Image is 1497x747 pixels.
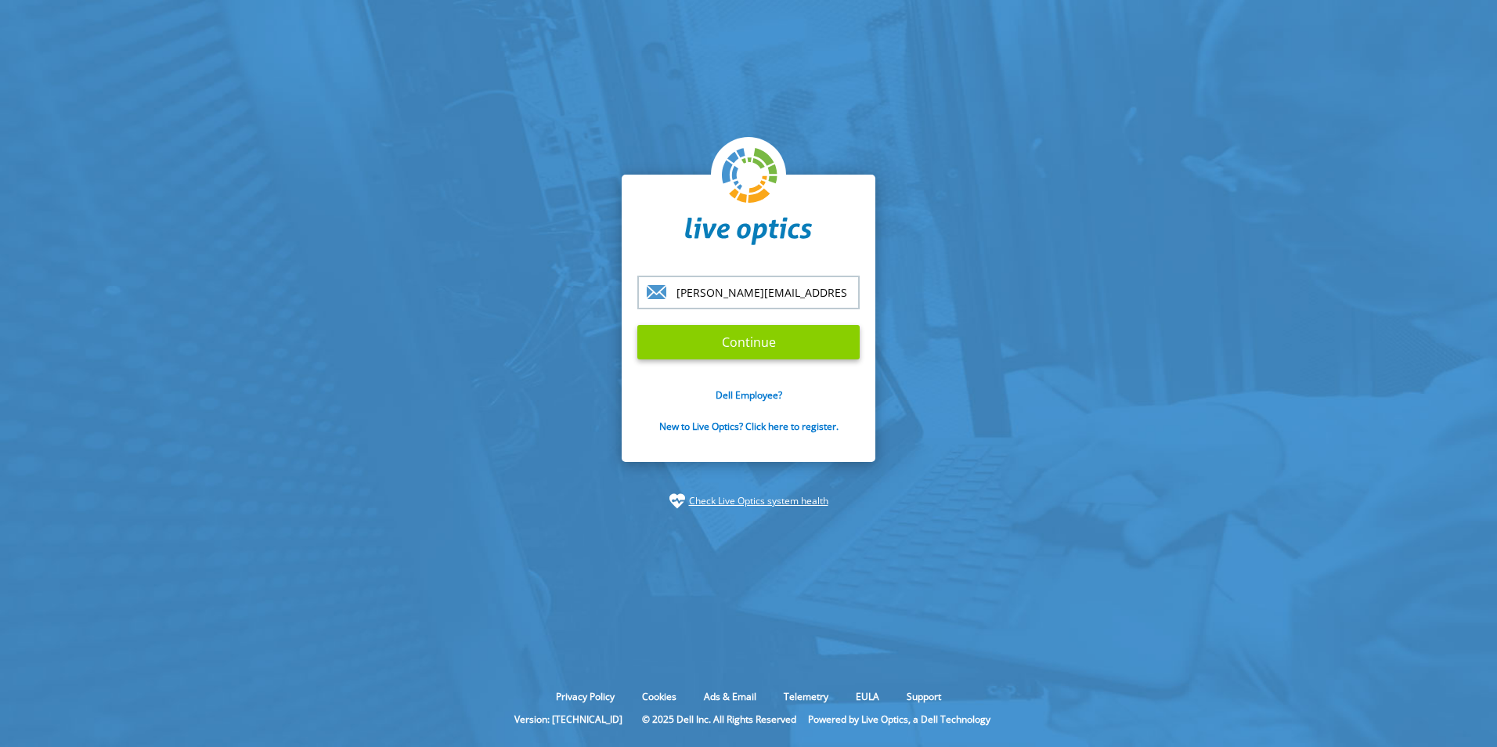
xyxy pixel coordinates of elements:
a: New to Live Optics? Click here to register. [659,420,839,433]
a: Support [895,690,953,703]
a: EULA [844,690,891,703]
a: Telemetry [772,690,840,703]
img: liveoptics-logo.svg [722,148,778,204]
a: Dell Employee? [716,388,782,402]
li: Version: [TECHNICAL_ID] [507,713,630,726]
a: Check Live Optics system health [689,493,828,509]
li: Powered by Live Optics, a Dell Technology [808,713,990,726]
a: Cookies [630,690,688,703]
input: Continue [637,325,860,359]
input: email@address.com [637,276,860,309]
img: status-check-icon.svg [669,493,685,509]
a: Ads & Email [692,690,768,703]
a: Privacy Policy [544,690,626,703]
img: liveoptics-word.svg [685,217,812,245]
li: © 2025 Dell Inc. All Rights Reserved [634,713,804,726]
